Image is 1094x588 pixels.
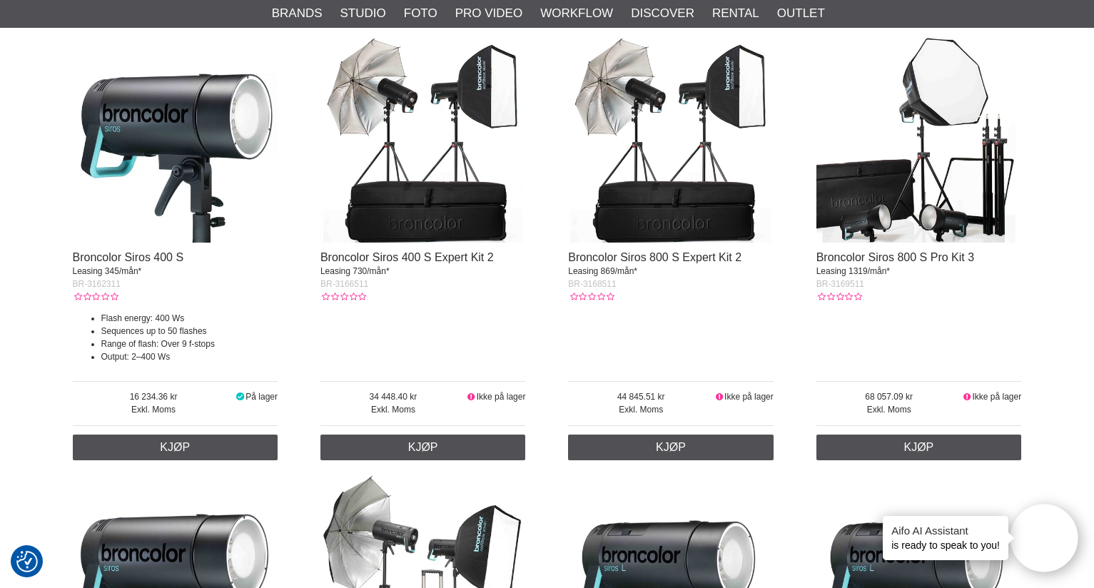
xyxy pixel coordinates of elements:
[101,350,278,363] li: Output: 2–400 Ws
[631,4,694,23] a: Discover
[891,523,1000,538] h4: Aifo AI Assistant
[320,251,494,263] a: Broncolor Siros 400 S Expert Kit 2
[816,37,1022,243] img: Broncolor Siros 800 S Pro Kit 3
[972,392,1021,402] span: Ikke på lager
[568,266,637,276] span: Leasing 869/mån*
[777,4,825,23] a: Outlet
[101,325,278,338] li: Sequences up to 50 flashes
[16,549,38,574] button: Samtykkepreferanser
[404,4,437,23] a: Foto
[568,37,774,243] img: Broncolor Siros 800 S Expert Kit 2
[568,279,616,289] span: BR-3168511
[724,392,774,402] span: Ikke på lager
[816,279,864,289] span: BR-3169511
[540,4,613,23] a: Workflow
[568,390,714,403] span: 44 845.51
[883,516,1008,560] div: is ready to speak to you!
[712,4,759,23] a: Rental
[568,290,614,303] div: Kundevurdering: 0
[320,435,526,460] a: Kjøp
[320,279,368,289] span: BR-3166511
[816,403,962,416] span: Exkl. Moms
[101,338,278,350] li: Range of flash: Over 9 f-stops
[568,251,741,263] a: Broncolor Siros 800 S Expert Kit 2
[245,392,278,402] span: På lager
[477,392,526,402] span: Ikke på lager
[73,403,235,416] span: Exkl. Moms
[962,392,973,402] i: Ikke på lager
[320,403,466,416] span: Exkl. Moms
[73,435,278,460] a: Kjøp
[568,403,714,416] span: Exkl. Moms
[16,551,38,572] img: Revisit consent button
[73,266,142,276] span: Leasing 345/mån*
[320,266,390,276] span: Leasing 730/mån*
[816,251,974,263] a: Broncolor Siros 800 S Pro Kit 3
[816,390,962,403] span: 68 057.09
[101,312,278,325] li: Flash energy: 400 Ws
[568,435,774,460] a: Kjøp
[816,435,1022,460] a: Kjøp
[73,390,235,403] span: 16 234.36
[714,392,724,402] i: Ikke på lager
[320,390,466,403] span: 34 448.40
[73,279,121,289] span: BR-3162311
[73,37,278,243] img: Broncolor Siros 400 S
[235,392,246,402] i: På lager
[816,290,862,303] div: Kundevurdering: 0
[455,4,522,23] a: Pro Video
[816,266,890,276] span: Leasing 1319/mån*
[320,37,526,243] img: Broncolor Siros 400 S Expert Kit 2
[320,290,366,303] div: Kundevurdering: 0
[73,251,184,263] a: Broncolor Siros 400 S
[73,290,118,303] div: Kundevurdering: 0
[272,4,323,23] a: Brands
[340,4,386,23] a: Studio
[466,392,477,402] i: Ikke på lager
